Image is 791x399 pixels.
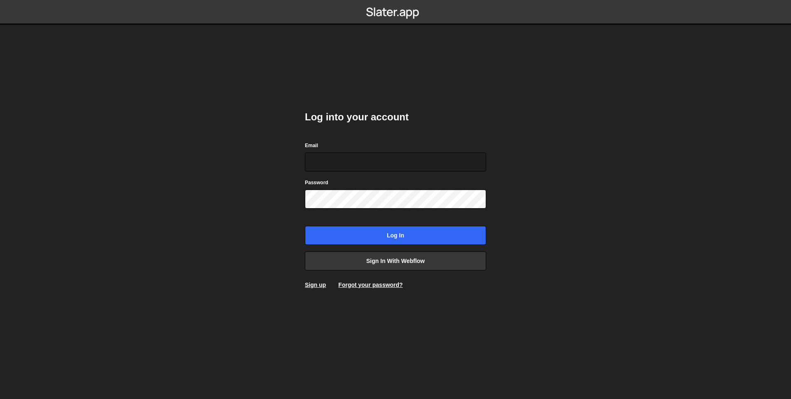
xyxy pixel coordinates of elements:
[305,110,486,124] h2: Log into your account
[305,178,328,187] label: Password
[305,141,318,150] label: Email
[305,226,486,245] input: Log in
[305,251,486,270] a: Sign in with Webflow
[305,282,326,288] a: Sign up
[338,282,403,288] a: Forgot your password?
